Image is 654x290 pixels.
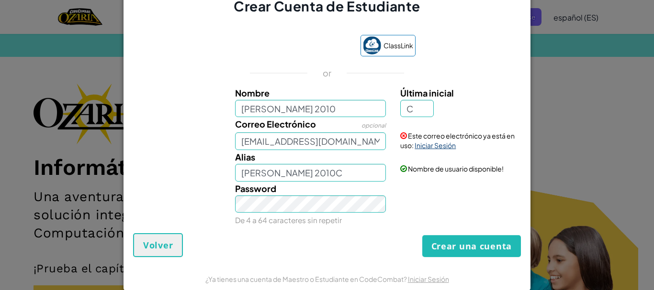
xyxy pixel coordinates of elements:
[363,36,381,54] img: classlink-logo-small.png
[235,215,342,225] small: De 4 a 64 caracteres sin repetir
[323,67,332,79] p: or
[238,36,351,57] div: Acceder con Google. Se abre en una pestaña nueva
[133,233,183,257] button: Volver
[143,239,173,251] span: Volver
[408,275,449,283] a: Iniciar Sesión
[422,235,521,257] button: Crear una cuenta
[235,118,316,129] span: Correo Electrónico
[205,275,408,283] span: ¿Ya tienes una cuenta de Maestro o Estudiante en CodeCombat?
[235,151,255,162] span: Alias
[408,164,504,173] span: Nombre de usuario disponible!
[383,39,413,53] span: ClassLink
[361,122,386,129] span: opcional
[235,87,270,98] span: Nombre
[400,87,454,98] span: Última inicial
[235,183,276,194] span: Password
[415,141,456,150] a: Iniciar Sesión
[234,36,356,57] iframe: Botón de Acceder con Google
[400,131,515,150] span: Este correo electrónico ya está en uso:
